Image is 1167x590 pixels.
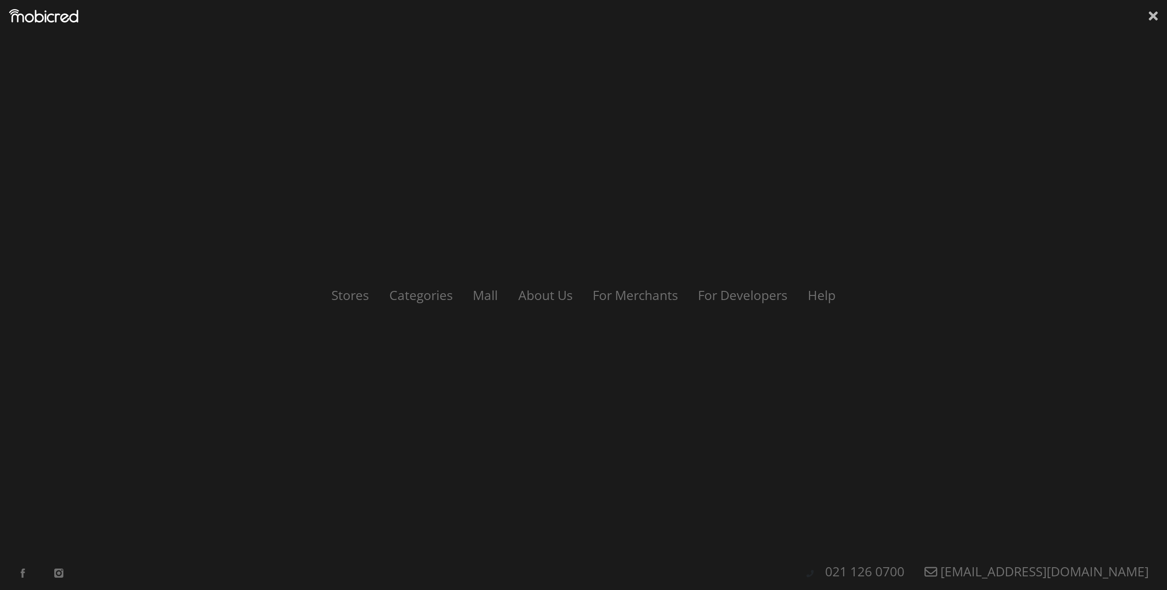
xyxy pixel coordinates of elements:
[9,9,78,23] img: Mobicred
[509,286,582,304] a: About Us
[816,563,914,580] a: 021 126 0700
[464,286,507,304] a: Mall
[583,286,687,304] a: For Merchants
[322,286,378,304] a: Stores
[380,286,462,304] a: Categories
[915,563,1158,580] a: [EMAIL_ADDRESS][DOMAIN_NAME]
[689,286,796,304] a: For Developers
[799,286,845,304] a: Help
